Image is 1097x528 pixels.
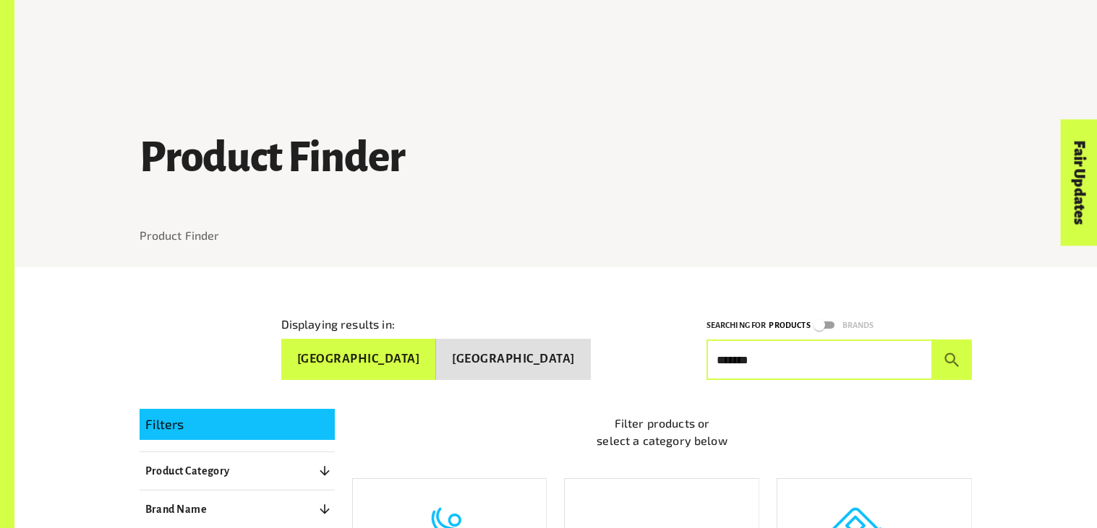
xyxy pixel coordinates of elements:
[842,319,874,332] p: Brands
[140,135,973,181] h1: Product Finder
[281,339,437,380] button: [GEOGRAPHIC_DATA]
[707,319,767,332] p: Searching for
[769,319,810,332] p: Products
[140,228,220,242] a: Product Finder
[145,415,329,434] p: Filters
[352,415,973,449] p: Filter products or select a category below
[145,462,230,480] p: Product Category
[140,458,335,484] button: Product Category
[436,339,591,380] button: [GEOGRAPHIC_DATA]
[281,316,395,333] p: Displaying results in:
[140,227,973,244] nav: breadcrumb
[140,496,335,522] button: Brand Name
[145,501,208,518] p: Brand Name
